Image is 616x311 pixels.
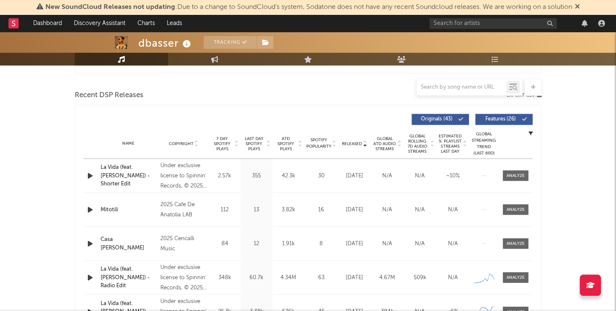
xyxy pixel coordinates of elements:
div: dbasser [138,36,193,50]
div: N/A [438,205,467,214]
div: 13 [243,205,270,214]
input: Search for artists [429,18,557,29]
input: Search by song name or URL [417,84,506,91]
div: 4.67M [373,273,401,282]
div: N/A [406,171,434,180]
div: 8 [306,239,336,248]
div: N/A [373,205,401,214]
span: Dismiss [575,4,580,11]
a: Casa [PERSON_NAME] [101,235,156,252]
div: 2.57k [211,171,238,180]
span: Global Rolling 7D Audio Streams [406,134,429,154]
button: Originals(43) [412,114,469,125]
div: Global Streaming Trend (Last 60D) [471,131,496,157]
div: 2025 Cafe De Anatolia LAB [160,199,207,220]
div: Under exclusive license to Spinnin' Records, © 2025 Cencalli Music [160,160,207,191]
span: Features ( 26 ) [481,117,520,122]
a: La Vida (feat. [PERSON_NAME]) - Radio Edit [101,265,156,290]
span: Recent DSP Releases [75,90,143,101]
span: New SoundCloud Releases not updating [45,4,175,11]
div: 1.91k [274,239,302,248]
span: Copyright [168,141,193,146]
span: 7 Day Spotify Plays [211,136,233,151]
div: N/A [406,205,434,214]
div: 3.82k [274,205,302,214]
span: Last Day Spotify Plays [243,136,265,151]
span: Global ATD Audio Streams [373,136,396,151]
div: 348k [211,273,238,282]
div: 509k [406,273,434,282]
div: 12 [243,239,270,248]
span: ATD Spotify Plays [274,136,297,151]
div: 30 [306,171,336,180]
a: Leads [161,15,188,32]
button: Features(26) [475,114,532,125]
div: N/A [373,171,401,180]
div: 84 [211,239,238,248]
div: N/A [406,239,434,248]
span: Released [342,141,362,146]
span: Spotify Popularity [306,137,331,150]
a: Charts [132,15,161,32]
a: Dashboard [27,15,68,32]
div: [DATE] [340,273,369,282]
button: Export CSV [506,93,541,98]
div: Name [101,140,156,147]
span: Originals ( 43 ) [417,117,456,122]
a: Discovery Assistant [68,15,132,32]
div: [DATE] [340,205,369,214]
div: N/A [438,239,467,248]
span: : Due to a change to SoundCloud's system, Sodatone does not have any recent Soundcloud releases. ... [45,4,572,11]
div: 60.7k [243,273,270,282]
a: La Vida (feat. [PERSON_NAME]) - Shorter Edit [101,163,156,188]
div: [DATE] [340,239,369,248]
div: 2025 Cencalli Music [160,233,207,254]
div: N/A [438,273,467,282]
div: N/A [373,239,401,248]
div: 42.3k [274,171,302,180]
div: Under exclusive license to Spinnin' Records, © 2025 Cencalli Music [160,262,207,293]
a: Mitotili [101,205,156,214]
div: 63 [306,273,336,282]
button: Tracking [204,36,257,49]
div: 355 [243,171,270,180]
div: [DATE] [340,171,369,180]
div: 16 [306,205,336,214]
div: 4.34M [274,273,302,282]
div: ~ 10 % [438,171,467,180]
div: 112 [211,205,238,214]
span: Estimated % Playlist Streams Last Day [438,134,462,154]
